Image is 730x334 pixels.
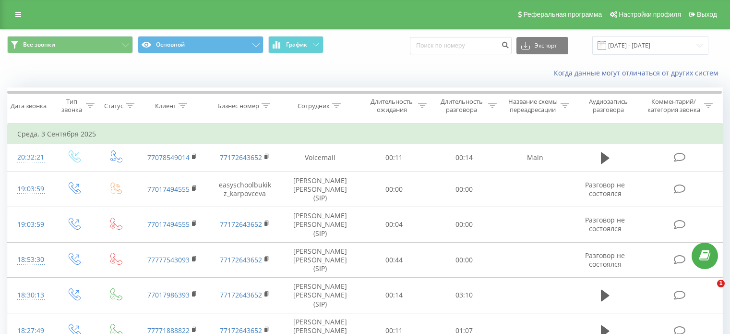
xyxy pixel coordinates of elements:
[619,11,681,18] span: Настройки профиля
[147,255,190,264] a: 77777543093
[17,250,43,269] div: 18:53:30
[281,278,359,313] td: [PERSON_NAME] [PERSON_NAME] (SIP)
[697,11,717,18] span: Выход
[208,172,281,207] td: easyschoolbukikz_karpovceva
[60,98,83,114] div: Тип звонка
[554,68,723,77] a: Когда данные могут отличаться от других систем
[220,255,262,264] a: 77172643652
[499,144,571,172] td: Main
[17,286,43,305] div: 18:30:13
[281,207,359,243] td: [PERSON_NAME] [PERSON_NAME] (SIP)
[220,220,262,229] a: 77172643652
[717,280,725,287] span: 1
[8,124,723,144] td: Среда, 3 Сентября 2025
[508,98,558,114] div: Название схемы переадресации
[220,290,262,299] a: 77172643652
[220,153,262,162] a: 77172643652
[147,220,190,229] a: 77017494555
[11,102,47,110] div: Дата звонка
[368,98,416,114] div: Длительность ожидания
[697,280,720,303] iframe: Intercom live chat
[147,185,190,194] a: 77017494555
[281,172,359,207] td: [PERSON_NAME] [PERSON_NAME] (SIP)
[155,102,176,110] div: Клиент
[438,98,486,114] div: Длительность разговора
[17,180,43,198] div: 19:03:59
[147,290,190,299] a: 77017986393
[646,98,702,114] div: Комментарий/категория звонка
[516,37,568,54] button: Экспорт
[359,207,429,243] td: 00:04
[138,36,263,53] button: Основной
[104,102,123,110] div: Статус
[429,278,499,313] td: 03:10
[298,102,330,110] div: Сотрудник
[429,172,499,207] td: 00:00
[585,215,625,233] span: Разговор не состоялся
[23,41,55,49] span: Все звонки
[359,242,429,278] td: 00:44
[585,180,625,198] span: Разговор не состоялся
[268,36,323,53] button: График
[359,144,429,172] td: 00:11
[281,242,359,278] td: [PERSON_NAME] [PERSON_NAME] (SIP)
[523,11,602,18] span: Реферальная программа
[147,153,190,162] a: 77078549014
[359,278,429,313] td: 00:14
[286,41,307,48] span: График
[410,37,512,54] input: Поиск по номеру
[7,36,133,53] button: Все звонки
[281,144,359,172] td: Voicemail
[17,215,43,234] div: 19:03:59
[17,148,43,167] div: 20:32:21
[580,98,636,114] div: Аудиозапись разговора
[429,144,499,172] td: 00:14
[585,251,625,269] span: Разговор не состоялся
[429,242,499,278] td: 00:00
[217,102,259,110] div: Бизнес номер
[359,172,429,207] td: 00:00
[429,207,499,243] td: 00:00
